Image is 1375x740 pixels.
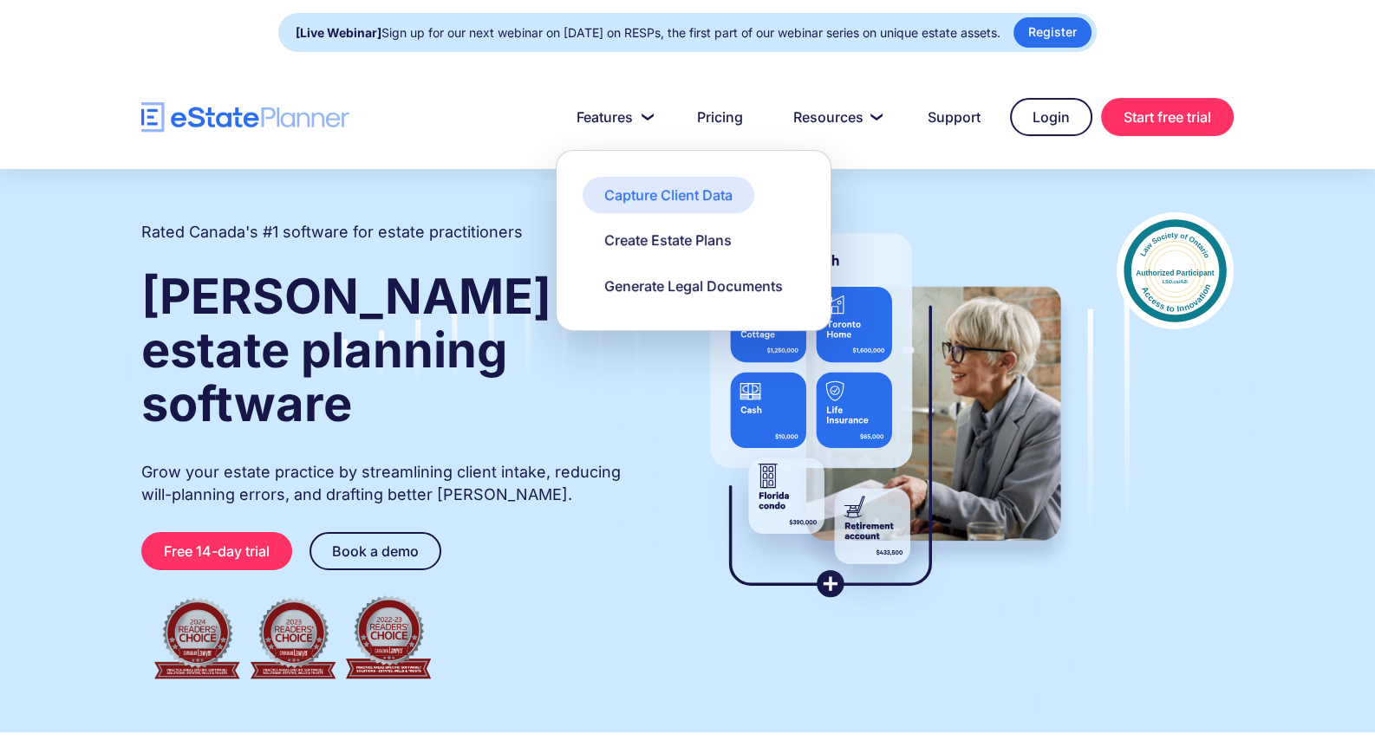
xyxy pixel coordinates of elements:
a: Start free trial [1101,98,1234,136]
a: Create Estate Plans [583,222,753,258]
a: Resources [772,100,898,134]
a: Generate Legal Documents [583,268,805,304]
img: estate planner showing wills to their clients, using eState Planner, a leading estate planning so... [689,212,1082,620]
a: Login [1010,98,1092,136]
div: Create Estate Plans [604,230,732,250]
h2: Rated Canada's #1 software for estate practitioners [141,221,523,243]
a: Pricing [676,100,764,134]
div: Sign up for our next webinar on [DATE] on RESPs, the first part of our webinar series on unique e... [296,21,1000,45]
div: Capture Client Data [604,185,733,204]
a: Register [1013,17,1092,48]
a: Support [907,100,1001,134]
strong: [PERSON_NAME] and estate planning software [141,267,652,433]
p: Grow your estate practice by streamlining client intake, reducing will-planning errors, and draft... [141,461,655,506]
a: Free 14-day trial [141,532,292,570]
a: Book a demo [310,532,441,570]
strong: [Live Webinar] [296,25,381,40]
a: Features [556,100,668,134]
a: Capture Client Data [583,177,754,213]
a: home [141,102,349,133]
div: Generate Legal Documents [604,276,783,295]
